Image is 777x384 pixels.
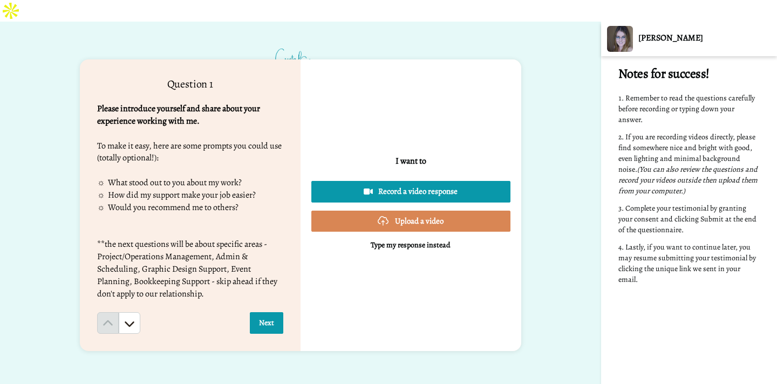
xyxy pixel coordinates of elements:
[97,103,262,127] span: Please introduce yourself and share about your experience working with me.
[618,93,756,125] span: Remember to read the questions carefully before recording or typing down your answer.
[250,312,283,334] button: Next
[97,177,242,188] span: ☼ What stood out to you about my work?
[618,164,759,196] span: (You can also review the questions and record your videos outside then upload them from your comp...
[97,201,239,213] span: ☼ Would you recommend me to others?
[311,211,510,232] button: Upload a video
[618,242,758,285] span: Lastly, if you want to continue later, you may resume submitting your testimonial by clicking the...
[97,189,256,201] span: ☼ How did my support make your job easier?
[97,238,279,299] span: **the next questions will be about specific areas - Project/Operations Management, Admin & Schedu...
[371,240,451,251] p: Type my response instead
[638,33,776,43] div: [PERSON_NAME]
[618,65,710,82] span: Notes for success!
[618,132,757,174] span: If you are recording videos directly, please find somewhere nice and bright with good, even light...
[396,154,426,167] p: I want to
[607,26,633,52] img: Profile Image
[320,186,502,197] div: Record a video response
[618,203,758,235] span: Complete your testimonial by granting your consent and clicking Submit at the end of the question...
[311,181,510,202] button: Record a video response
[97,77,283,92] h4: Question 1
[97,140,283,164] span: To make it easy, here are some prompts you could use (totally optional!):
